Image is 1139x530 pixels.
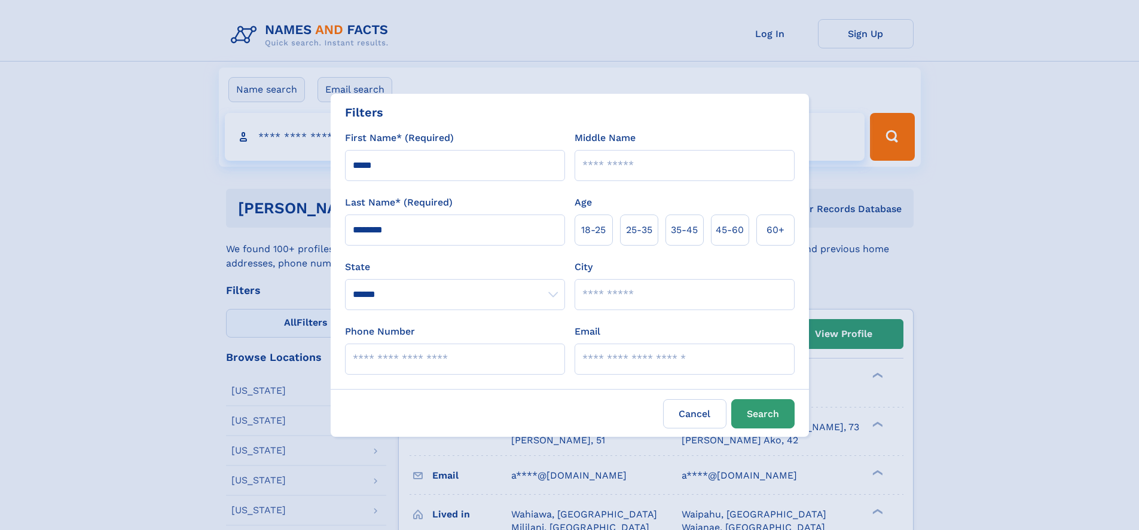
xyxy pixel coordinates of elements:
[575,260,593,274] label: City
[345,324,415,339] label: Phone Number
[731,399,795,428] button: Search
[581,223,606,237] span: 18‑25
[767,223,784,237] span: 60+
[575,131,636,145] label: Middle Name
[663,399,726,428] label: Cancel
[345,103,383,121] div: Filters
[345,260,565,274] label: State
[716,223,744,237] span: 45‑60
[345,131,454,145] label: First Name* (Required)
[575,324,600,339] label: Email
[345,195,453,210] label: Last Name* (Required)
[575,195,592,210] label: Age
[671,223,698,237] span: 35‑45
[626,223,652,237] span: 25‑35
